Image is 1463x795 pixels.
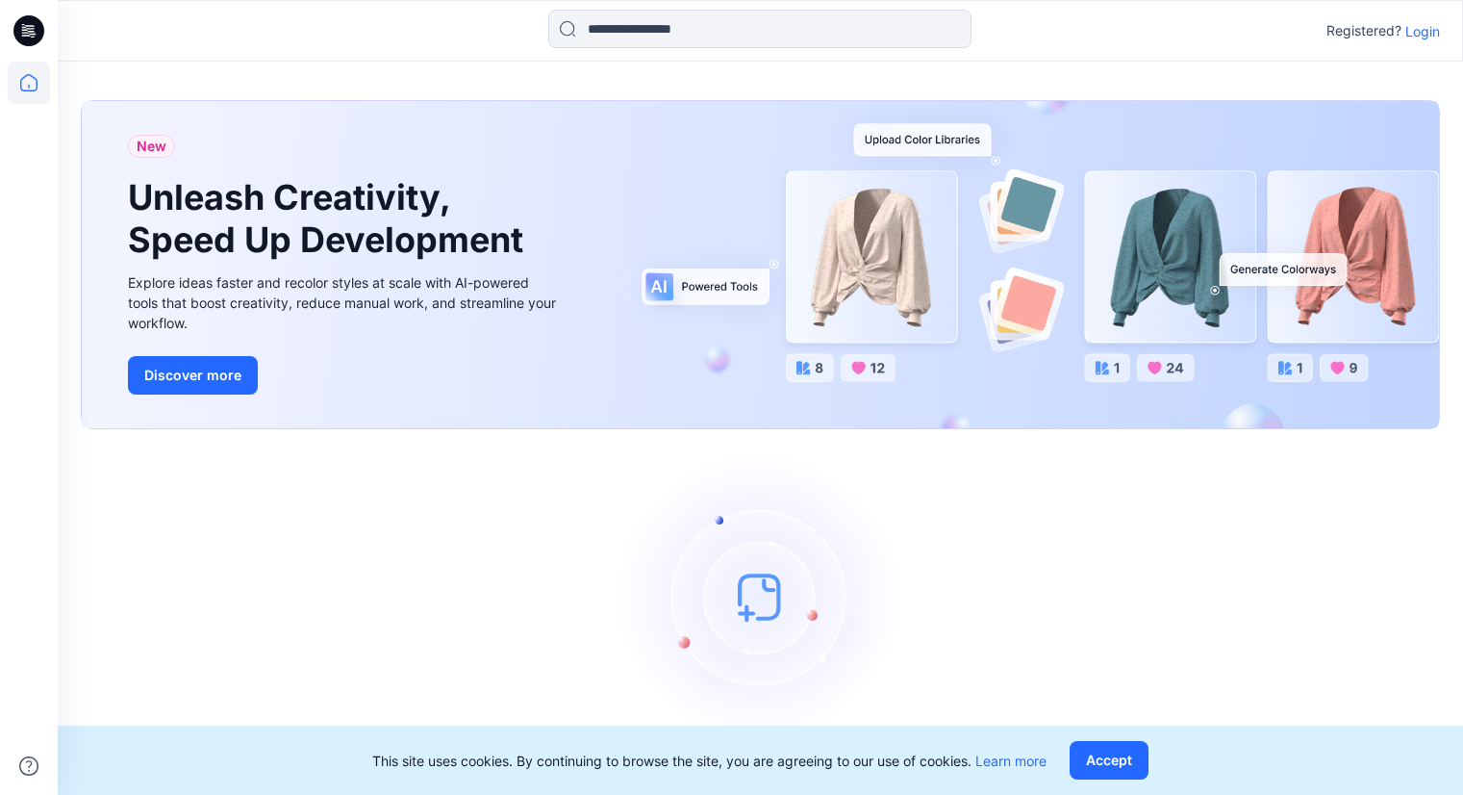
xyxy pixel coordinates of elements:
[1070,741,1148,780] button: Accept
[372,751,1047,771] p: This site uses cookies. By continuing to browse the site, you are agreeing to our use of cookies.
[128,356,258,395] button: Discover more
[975,753,1047,769] a: Learn more
[1405,21,1440,41] p: Login
[137,135,166,158] span: New
[617,452,905,741] img: empty-state-image.svg
[1326,19,1401,42] p: Registered?
[128,177,532,260] h1: Unleash Creativity, Speed Up Development
[128,356,561,395] a: Discover more
[128,272,561,333] div: Explore ideas faster and recolor styles at scale with AI-powered tools that boost creativity, red...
